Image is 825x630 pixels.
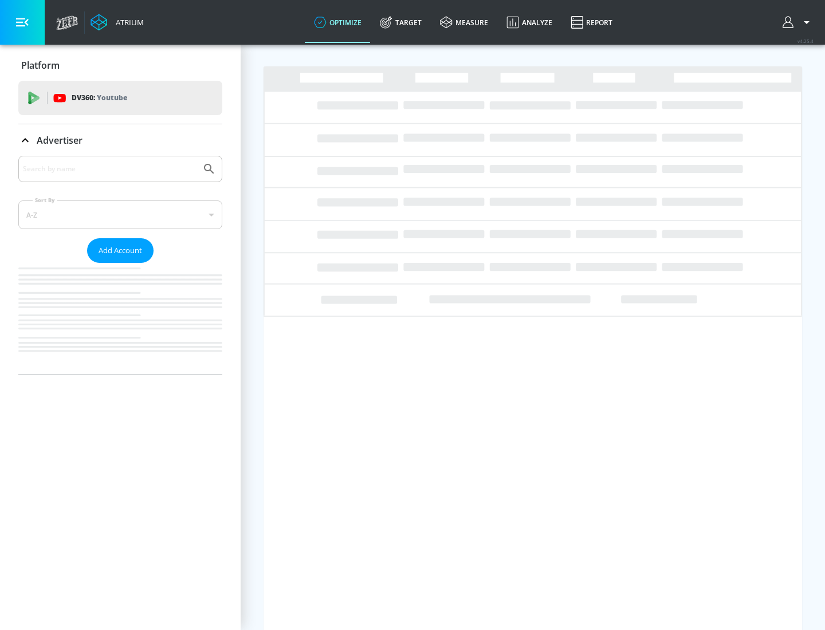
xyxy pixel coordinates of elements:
span: v 4.25.4 [797,38,814,44]
p: Platform [21,59,60,72]
p: DV360: [72,92,127,104]
div: Advertiser [18,124,222,156]
div: Platform [18,49,222,81]
a: Analyze [497,2,561,43]
label: Sort By [33,196,57,204]
div: DV360: Youtube [18,81,222,115]
input: Search by name [23,162,197,176]
div: Atrium [111,17,144,27]
a: measure [431,2,497,43]
div: Advertiser [18,156,222,374]
button: Add Account [87,238,154,263]
a: Report [561,2,622,43]
p: Advertiser [37,134,82,147]
span: Add Account [99,244,142,257]
a: Atrium [91,14,144,31]
p: Youtube [97,92,127,104]
nav: list of Advertiser [18,263,222,374]
a: Target [371,2,431,43]
div: A-Z [18,200,222,229]
a: optimize [305,2,371,43]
